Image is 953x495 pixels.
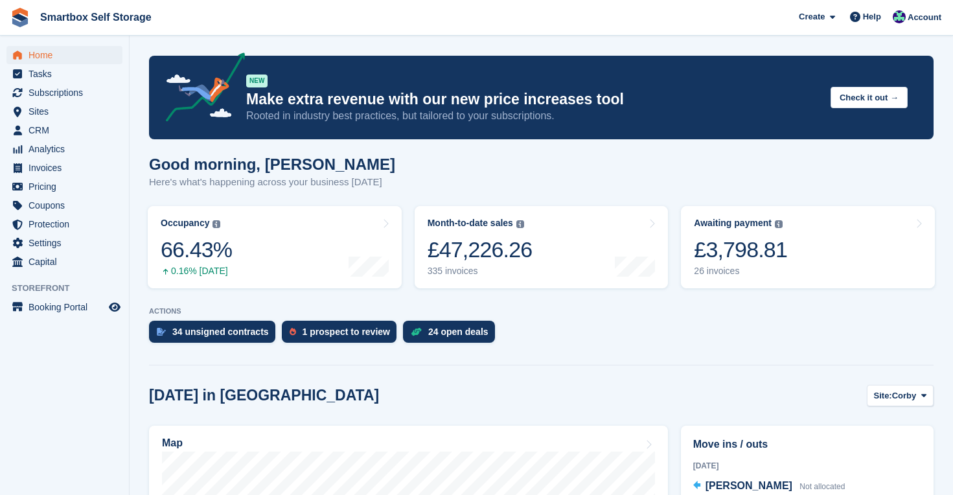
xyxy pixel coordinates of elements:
div: 24 open deals [428,327,488,337]
div: 0.16% [DATE] [161,266,232,277]
a: 24 open deals [403,321,501,349]
div: 1 prospect to review [303,327,390,337]
span: Settings [29,234,106,252]
img: icon-info-grey-7440780725fd019a000dd9b08b2336e03edf1995a4989e88bcd33f0948082b44.svg [212,220,220,228]
h2: Move ins / outs [693,437,921,452]
a: Occupancy 66.43% 0.16% [DATE] [148,206,402,288]
img: prospect-51fa495bee0391a8d652442698ab0144808aea92771e9ea1ae160a38d050c398.svg [290,328,296,336]
a: menu [6,196,122,214]
a: menu [6,140,122,158]
a: Awaiting payment £3,798.81 26 invoices [681,206,935,288]
img: stora-icon-8386f47178a22dfd0bd8f6a31ec36ba5ce8667c1dd55bd0f319d3a0aa187defe.svg [10,8,30,27]
h2: [DATE] in [GEOGRAPHIC_DATA] [149,387,379,404]
span: CRM [29,121,106,139]
span: Coupons [29,196,106,214]
div: NEW [246,75,268,87]
div: 26 invoices [694,266,787,277]
span: Pricing [29,178,106,196]
span: Storefront [12,282,129,295]
div: 66.43% [161,236,232,263]
span: Protection [29,215,106,233]
p: Here's what's happening across your business [DATE] [149,175,395,190]
a: menu [6,46,122,64]
div: £3,798.81 [694,236,787,263]
div: £47,226.26 [428,236,533,263]
span: Analytics [29,140,106,158]
div: 34 unsigned contracts [172,327,269,337]
img: icon-info-grey-7440780725fd019a000dd9b08b2336e03edf1995a4989e88bcd33f0948082b44.svg [516,220,524,228]
a: Preview store [107,299,122,315]
button: Check it out → [831,87,908,108]
div: Month-to-date sales [428,218,513,229]
a: 1 prospect to review [282,321,403,349]
span: [PERSON_NAME] [706,480,792,491]
a: menu [6,178,122,196]
img: icon-info-grey-7440780725fd019a000dd9b08b2336e03edf1995a4989e88bcd33f0948082b44.svg [775,220,783,228]
span: Corby [892,389,917,402]
span: Site: [874,389,892,402]
a: [PERSON_NAME] Not allocated [693,478,845,495]
span: Booking Portal [29,298,106,316]
img: contract_signature_icon-13c848040528278c33f63329250d36e43548de30e8caae1d1a13099fd9432cc5.svg [157,328,166,336]
span: Tasks [29,65,106,83]
button: Site: Corby [867,385,934,406]
img: price-adjustments-announcement-icon-8257ccfd72463d97f412b2fc003d46551f7dbcb40ab6d574587a9cd5c0d94... [155,52,246,126]
div: 335 invoices [428,266,533,277]
div: Occupancy [161,218,209,229]
a: menu [6,65,122,83]
span: Subscriptions [29,84,106,102]
a: menu [6,253,122,271]
a: menu [6,234,122,252]
span: Sites [29,102,106,121]
span: Capital [29,253,106,271]
h2: Map [162,437,183,449]
span: Create [799,10,825,23]
p: Make extra revenue with our new price increases tool [246,90,820,109]
p: Rooted in industry best practices, but tailored to your subscriptions. [246,109,820,123]
a: menu [6,298,122,316]
a: menu [6,215,122,233]
span: Home [29,46,106,64]
a: menu [6,84,122,102]
a: 34 unsigned contracts [149,321,282,349]
a: Smartbox Self Storage [35,6,157,28]
a: menu [6,159,122,177]
a: menu [6,102,122,121]
span: Help [863,10,881,23]
p: ACTIONS [149,307,934,316]
a: menu [6,121,122,139]
div: Awaiting payment [694,218,772,229]
div: [DATE] [693,460,921,472]
span: Invoices [29,159,106,177]
span: Account [908,11,941,24]
span: Not allocated [799,482,845,491]
h1: Good morning, [PERSON_NAME] [149,155,395,173]
a: Month-to-date sales £47,226.26 335 invoices [415,206,669,288]
img: deal-1b604bf984904fb50ccaf53a9ad4b4a5d6e5aea283cecdc64d6e3604feb123c2.svg [411,327,422,336]
img: Roger Canham [893,10,906,23]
